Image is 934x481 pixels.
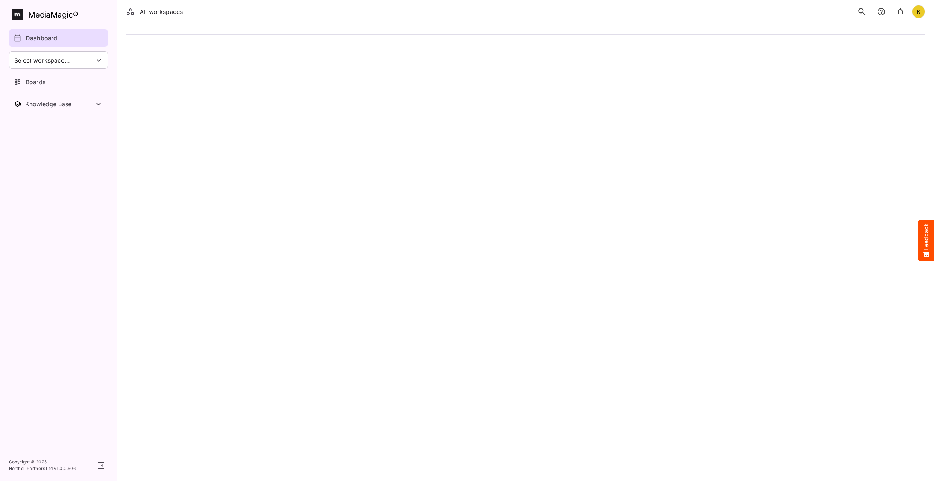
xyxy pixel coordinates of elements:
p: Northell Partners Ltd v 1.0.0.506 [9,465,76,472]
div: K [912,5,925,18]
div: Knowledge Base [25,100,94,108]
button: Feedback [918,220,934,261]
a: Boards [9,73,108,91]
button: notifications [893,4,908,19]
p: Copyright © 2025 [9,459,76,465]
button: Toggle Knowledge Base [9,95,108,113]
button: notifications [874,4,889,19]
p: Dashboard [26,34,57,42]
span: Select workspace... [14,56,70,65]
button: search [854,4,870,19]
a: MediaMagic® [12,9,108,20]
a: Dashboard [9,29,108,47]
nav: Knowledge Base [9,95,108,113]
p: Boards [26,78,45,86]
div: MediaMagic ® [28,9,78,21]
